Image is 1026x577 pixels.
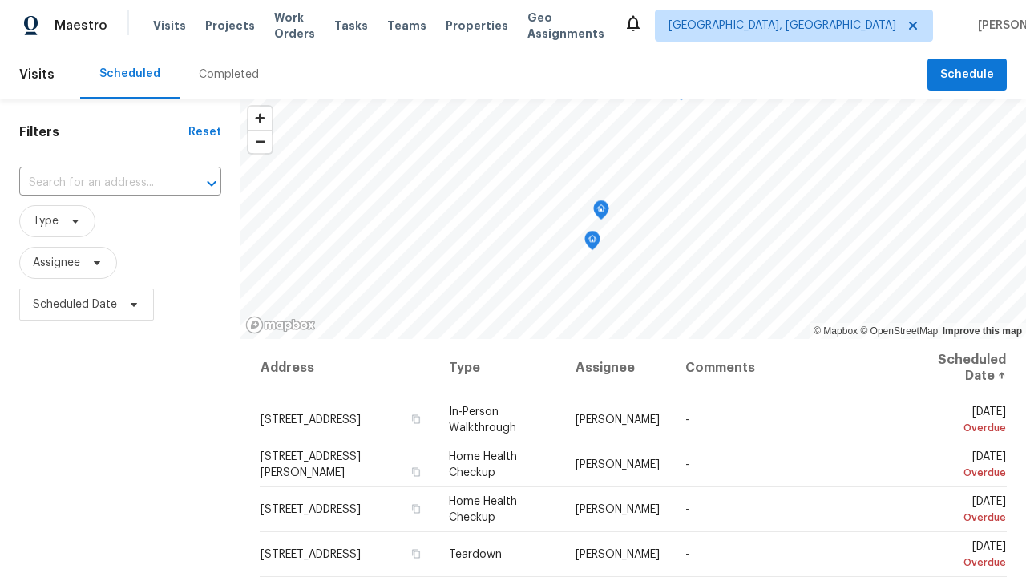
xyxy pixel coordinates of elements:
span: Assignee [33,255,80,271]
span: Visits [19,57,55,92]
div: Map marker [584,231,600,256]
span: Properties [446,18,508,34]
span: [DATE] [910,496,1006,526]
div: Map marker [593,200,609,225]
span: In-Person Walkthrough [449,406,516,434]
button: Zoom out [248,130,272,153]
th: Assignee [563,339,673,397]
span: [DATE] [910,406,1006,436]
span: [STREET_ADDRESS] [261,504,361,515]
span: [STREET_ADDRESS][PERSON_NAME] [261,451,361,478]
button: Copy Address [409,412,423,426]
span: Zoom out [248,131,272,153]
span: Scheduled Date [33,297,117,313]
button: Copy Address [409,502,423,516]
span: - [685,504,689,515]
span: [DATE] [910,451,1006,481]
span: Maestro [55,18,107,34]
span: Projects [205,18,255,34]
span: Visits [153,18,186,34]
div: Scheduled [99,66,160,82]
a: Mapbox [814,325,858,337]
div: Overdue [910,420,1006,436]
span: [STREET_ADDRESS] [261,414,361,426]
div: Overdue [910,510,1006,526]
span: [PERSON_NAME] [576,459,660,470]
h1: Filters [19,124,188,140]
span: Teams [387,18,426,34]
div: Overdue [910,465,1006,481]
span: - [685,414,689,426]
th: Comments [673,339,897,397]
span: Geo Assignments [527,10,604,42]
button: Zoom in [248,107,272,130]
span: Type [33,213,59,229]
button: Schedule [927,59,1007,91]
span: [STREET_ADDRESS] [261,549,361,560]
a: Improve this map [943,325,1022,337]
span: - [685,549,689,560]
span: [PERSON_NAME] [576,414,660,426]
button: Copy Address [409,465,423,479]
span: Work Orders [274,10,315,42]
span: Home Health Checkup [449,451,517,478]
a: OpenStreetMap [860,325,938,337]
span: [PERSON_NAME] [576,549,660,560]
input: Search for an address... [19,171,176,196]
span: [GEOGRAPHIC_DATA], [GEOGRAPHIC_DATA] [669,18,896,34]
span: Schedule [940,65,994,85]
a: Mapbox homepage [245,316,316,334]
th: Scheduled Date ↑ [897,339,1007,397]
th: Type [436,339,563,397]
span: Home Health Checkup [449,496,517,523]
span: Tasks [334,20,368,31]
span: [PERSON_NAME] [576,504,660,515]
span: - [685,459,689,470]
th: Address [260,339,436,397]
span: Teardown [449,549,502,560]
div: Completed [199,67,259,83]
div: Overdue [910,555,1006,571]
span: [DATE] [910,541,1006,571]
canvas: Map [240,99,1026,339]
button: Open [200,172,223,195]
div: Reset [188,124,221,140]
button: Copy Address [409,547,423,561]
